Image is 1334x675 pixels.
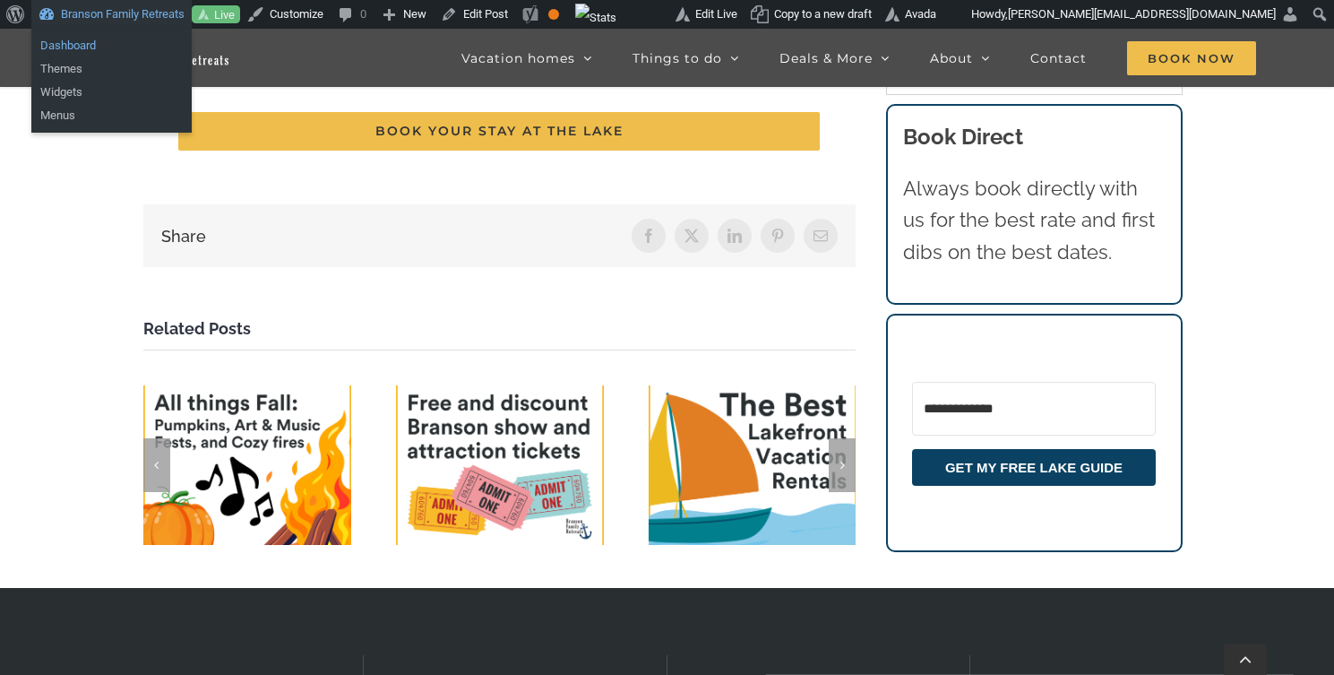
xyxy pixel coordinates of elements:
[779,52,873,65] span: Deals & More
[1127,29,1256,87] a: Book Now
[903,124,1023,150] b: Book Direct
[633,52,722,65] span: Things to do
[1030,52,1087,65] span: Contact
[143,316,856,341] h2: Related Posts
[1030,29,1087,87] a: Contact
[633,29,739,87] a: Things to do
[779,29,890,87] a: Deals & More
[396,385,604,545] div: 2 / 8
[143,438,170,492] div: Previous slide
[31,104,192,127] a: Menus
[575,4,616,32] img: Views over 48 hours. Click for more Jetpack Stats.
[31,52,192,133] ul: Branson Family Retreats
[31,29,192,63] ul: Branson Family Retreats
[1127,41,1256,75] span: Book Now
[31,81,192,104] a: Widgets
[1008,7,1276,21] span: [PERSON_NAME][EMAIL_ADDRESS][DOMAIN_NAME]
[912,449,1156,486] button: GET MY FREE LAKE GUIDE
[649,385,856,545] div: 3 / 8
[912,382,1156,436] input: Email Address
[829,438,856,492] div: Next slide
[143,385,351,545] div: 1 / 8
[903,173,1165,268] p: Always book directly with us for the best rate and first dibs on the best dates.
[178,112,820,151] a: BOOK YOUR STAY AT THE LAKE
[192,5,240,24] a: Live
[31,57,192,81] a: Themes
[461,29,592,87] a: Vacation homes
[461,29,1256,87] nav: Main Menu Sticky
[375,124,624,139] span: BOOK YOUR STAY AT THE LAKE
[930,29,990,87] a: About
[461,52,575,65] span: Vacation homes
[31,34,192,57] a: Dashboard
[161,224,206,248] h4: Share
[548,9,559,20] div: OK
[930,52,973,65] span: About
